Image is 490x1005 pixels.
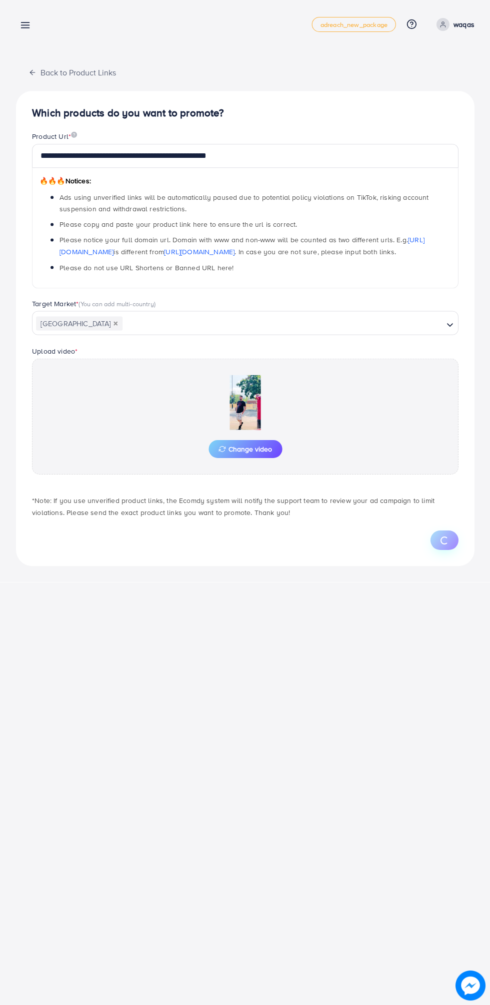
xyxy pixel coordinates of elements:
[16,62,128,83] button: Back to Product Links
[32,311,458,335] div: Search for option
[59,193,428,214] span: Ads using unverified links will be automatically paused due to potential policy violations on Tik...
[164,247,234,257] a: [URL][DOMAIN_NAME]
[311,17,395,32] a: adreach_new_package
[113,321,118,326] button: Deselect Pakistan
[59,263,233,273] span: Please do not use URL Shortens or Banned URL here!
[195,375,295,430] img: Preview Image
[453,19,474,31] p: waqas
[218,446,272,453] span: Change video
[32,107,458,120] h4: Which products do you want to promote?
[208,440,282,458] button: Change video
[320,22,387,28] span: adreach_new_package
[32,299,155,309] label: Target Market
[39,176,91,186] span: Notices:
[59,220,297,230] span: Please copy and paste your product link here to ensure the url is correct.
[78,299,155,308] span: (You can add multi-country)
[123,316,442,332] input: Search for option
[32,346,77,356] label: Upload video
[32,132,77,142] label: Product Url
[59,235,424,257] a: [URL][DOMAIN_NAME]
[455,970,485,1000] img: image
[36,317,122,331] span: [GEOGRAPHIC_DATA]
[39,176,65,186] span: 🔥🔥🔥
[432,18,474,31] a: waqas
[32,495,458,518] p: *Note: If you use unverified product links, the Ecomdy system will notify the support team to rev...
[59,235,424,257] span: Please notice your full domain url. Domain with www and non-www will be counted as two different ...
[71,132,77,138] img: image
